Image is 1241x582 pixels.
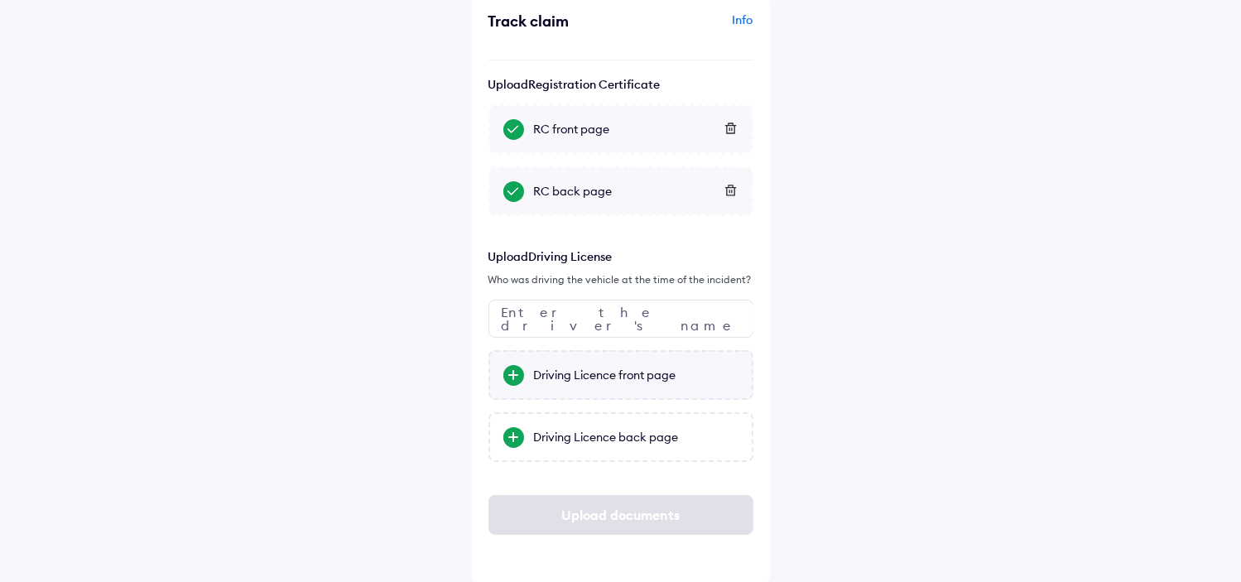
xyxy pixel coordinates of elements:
[534,367,738,383] div: Driving Licence front page
[625,12,753,43] div: Info
[534,429,738,445] div: Driving Licence back page
[488,77,753,92] p: Upload Registration Certificate
[488,272,753,287] div: Who was driving the vehicle at the time of the incident?
[488,12,617,31] div: Track claim
[534,183,738,200] div: RC back page
[488,249,753,264] p: Upload Driving License
[534,121,738,137] div: RC front page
